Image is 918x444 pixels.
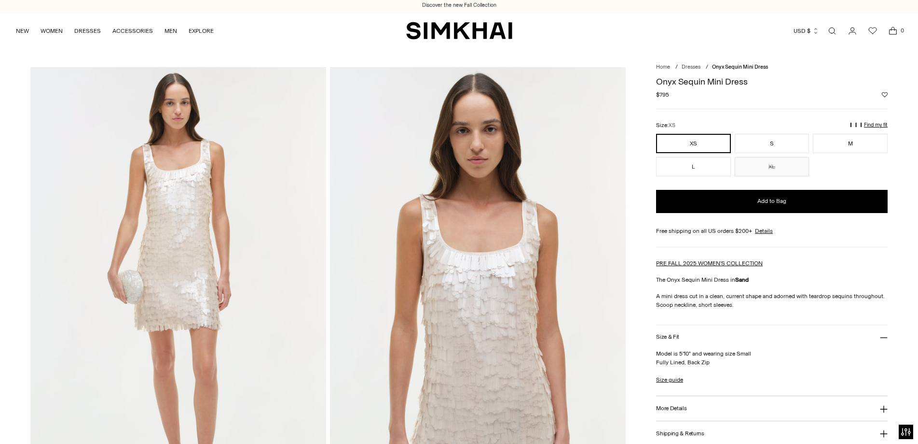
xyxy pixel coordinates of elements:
[189,20,214,42] a: EXPLORE
[656,375,683,384] a: Size guide
[656,63,888,72] nav: breadcrumbs
[656,430,704,437] h3: Shipping & Returns
[656,64,670,70] a: Home
[882,92,888,98] button: Add to Wishlist
[656,190,888,213] button: Add to Bag
[112,20,153,42] a: ACCESSORIES
[712,64,768,70] span: Onyx Sequin Mini Dress
[757,197,786,205] span: Add to Bag
[8,407,97,436] iframe: Sign Up via Text for Offers
[656,275,888,284] p: The Onyx Sequin Mini Dress in
[675,63,678,72] div: /
[794,20,819,42] button: USD $
[843,21,862,41] a: Go to the account page
[74,20,101,42] a: DRESSES
[735,134,809,153] button: S
[16,20,29,42] a: NEW
[656,334,679,340] h3: Size & Fit
[813,134,888,153] button: M
[656,77,888,86] h1: Onyx Sequin Mini Dress
[863,21,882,41] a: Wishlist
[898,26,906,35] span: 0
[656,227,888,235] div: Free shipping on all US orders $200+
[735,276,749,283] strong: Sand
[41,20,63,42] a: WOMEN
[656,134,731,153] button: XS
[656,396,888,421] button: More Details
[656,260,763,267] a: PRE FALL 2025 WOMEN'S COLLECTION
[822,21,842,41] a: Open search modal
[406,21,512,40] a: SIMKHAI
[682,64,700,70] a: Dresses
[656,405,686,412] h3: More Details
[656,349,888,367] p: Model is 5'10" and wearing size Small Fully Lined, Back Zip
[883,21,903,41] a: Open cart modal
[656,90,669,99] span: $795
[669,122,675,129] span: XS
[656,121,675,130] label: Size:
[735,157,809,176] button: XL
[422,1,496,9] a: Discover the new Fall Collection
[164,20,177,42] a: MEN
[656,325,888,350] button: Size & Fit
[656,292,888,309] p: A mini dress cut in a clean, current shape and adorned with teardrop sequins throughout. Scoop ne...
[706,63,708,72] div: /
[755,227,773,235] a: Details
[656,157,731,176] button: L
